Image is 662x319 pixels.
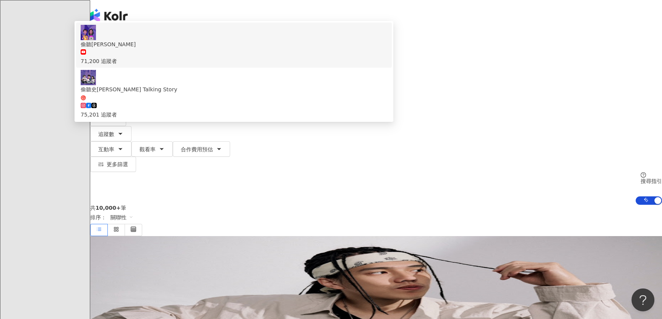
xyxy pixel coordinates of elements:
button: 互動率 [90,141,131,157]
img: logo [90,9,128,23]
div: 偷聽史[PERSON_NAME] Talking Story [81,85,387,94]
button: 更多篩選 [90,157,136,172]
img: KOL Avatar [81,25,96,40]
div: 偷聽[PERSON_NAME] [81,40,387,49]
div: 共 筆 [90,205,662,211]
iframe: Help Scout Beacon - Open [631,288,654,311]
div: 75,201 追蹤者 [81,110,387,119]
button: 追蹤數 [90,126,131,141]
img: KOL Avatar [81,70,96,85]
span: 互動率 [98,146,114,152]
div: 排序： [90,211,662,224]
button: 觀看率 [131,141,173,157]
span: 更多篩選 [107,161,128,167]
span: 追蹤數 [98,131,114,137]
span: 10,000+ [96,205,121,211]
span: question-circle [641,172,646,178]
span: 合作費用預估 [181,146,213,152]
span: 觀看率 [140,146,156,152]
div: 搜尋指引 [641,178,662,184]
div: 71,200 追蹤者 [81,57,387,65]
span: 關聯性 [110,211,133,223]
button: 合作費用預估 [173,141,230,157]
